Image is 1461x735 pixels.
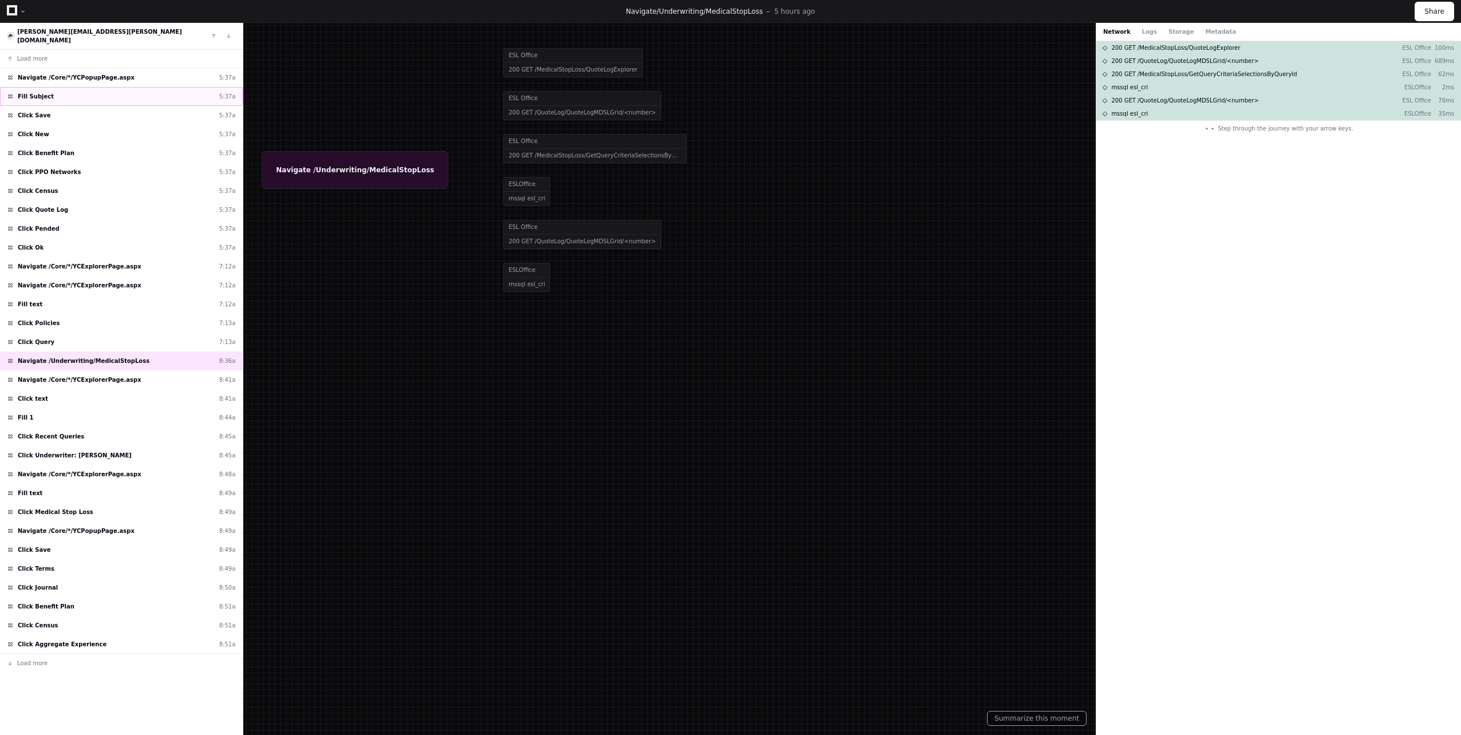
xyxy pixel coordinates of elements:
p: 35ms [1431,109,1454,118]
div: 5:37a [219,224,236,233]
div: 8:44a [219,413,236,422]
div: 8:41a [219,376,236,384]
div: 7:12a [219,281,236,290]
p: 5 hours ago [774,7,815,16]
p: 62ms [1431,70,1454,78]
div: 8:51a [219,602,236,611]
p: ESLOffice [1399,83,1431,92]
span: 200 GET /QuoteLog/QuoteLogMDSLGrid/<number> [1111,96,1258,105]
div: 8:50a [219,583,236,592]
span: Click Recent Queries [18,432,84,441]
span: Click Journal [18,583,58,592]
div: 8:51a [219,640,236,649]
span: 200 GET /MedicalStopLoss/QuoteLogExplorer [1111,44,1240,52]
span: Fill text [18,300,42,309]
div: 8:36a [219,357,236,365]
div: 8:49a [219,564,236,573]
span: mssql esl_cri [1111,109,1148,118]
span: Click Quote Log [18,206,68,214]
span: Click Save [18,111,51,120]
p: 2ms [1431,83,1454,92]
p: 689ms [1431,57,1454,65]
span: Navigate /Core/*/YCPopupPage.aspx [18,527,135,535]
div: 8:48a [219,470,236,479]
p: ESL Office [1399,70,1431,78]
div: 8:51a [219,621,236,630]
span: 200 GET /MedicalStopLoss/GetQueryCriteriaSelectionsByQueryId [1111,70,1297,78]
div: 8:49a [219,546,236,554]
p: ESLOffice [1399,109,1431,118]
div: 7:13a [219,319,236,327]
div: 8:49a [219,508,236,516]
span: mssql esl_cri [1111,83,1148,92]
span: Click Query [18,338,54,346]
span: Click PPO Networks [18,168,81,176]
div: 8:49a [219,489,236,497]
img: 2.svg [7,33,14,40]
div: 8:45a [219,432,236,441]
span: Navigate /Core/*/YCExplorerPage.aspx [18,470,141,479]
button: Logs [1142,27,1157,36]
div: 5:37a [219,111,236,120]
button: Metadata [1205,27,1236,36]
span: Navigate /Core/*/YCExplorerPage.aspx [18,376,141,384]
div: 5:37a [219,92,236,101]
div: 8:49a [219,527,236,535]
span: Click Save [18,546,51,554]
p: ESL Office [1399,57,1431,65]
div: 5:37a [219,187,236,195]
span: Click Underwriter: [PERSON_NAME] [18,451,132,460]
span: Click Pended [18,224,60,233]
div: 8:41a [219,394,236,403]
p: ESL Office [1399,96,1431,105]
div: 5:37a [219,130,236,139]
span: Click Ok [18,243,44,252]
p: ESL Office [1399,44,1431,52]
span: Click Census [18,187,58,195]
div: 7:13a [219,338,236,346]
div: 5:37a [219,206,236,214]
button: Network [1103,27,1131,36]
span: 200 GET /QuoteLog/QuoteLogMDSLGrid/<number> [1111,57,1258,65]
p: 76ms [1431,96,1454,105]
p: 100ms [1431,44,1454,52]
span: Fill text [18,489,42,497]
span: Click Aggregate Experience [18,640,106,649]
span: Load more [17,659,48,667]
span: Click Census [18,621,58,630]
button: Share [1415,2,1454,21]
span: Navigate /Core/*/YCExplorerPage.aspx [18,281,141,290]
span: Navigate /Underwriting/MedicalStopLoss [18,357,149,365]
span: Navigate /Core/*/YCExplorerPage.aspx [18,262,141,271]
button: Storage [1168,27,1194,36]
div: 5:37a [219,168,236,176]
span: Navigate /Core/*/YCPopupPage.aspx [18,73,135,82]
span: Fill Subject [18,92,54,101]
span: Click text [18,394,48,403]
div: 5:37a [219,243,236,252]
span: Load more [17,54,48,63]
div: 8:45a [219,451,236,460]
div: 7:12a [219,262,236,271]
div: 7:12a [219,300,236,309]
span: Fill 1 [18,413,34,422]
span: Click New [18,130,49,139]
span: /Underwriting/MedicalStopLoss [657,7,763,15]
a: [PERSON_NAME][EMAIL_ADDRESS][PERSON_NAME][DOMAIN_NAME] [17,29,182,44]
span: Click Benefit Plan [18,149,74,157]
div: 5:37a [219,149,236,157]
span: Click Benefit Plan [18,602,74,611]
div: 5:37a [219,73,236,82]
span: Click Policies [18,319,60,327]
button: Summarize this moment [987,711,1087,726]
span: Click Medical Stop Loss [18,508,93,516]
span: Click Terms [18,564,54,573]
span: Navigate [626,7,657,15]
span: Step through the journey with your arrow keys. [1218,124,1353,133]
